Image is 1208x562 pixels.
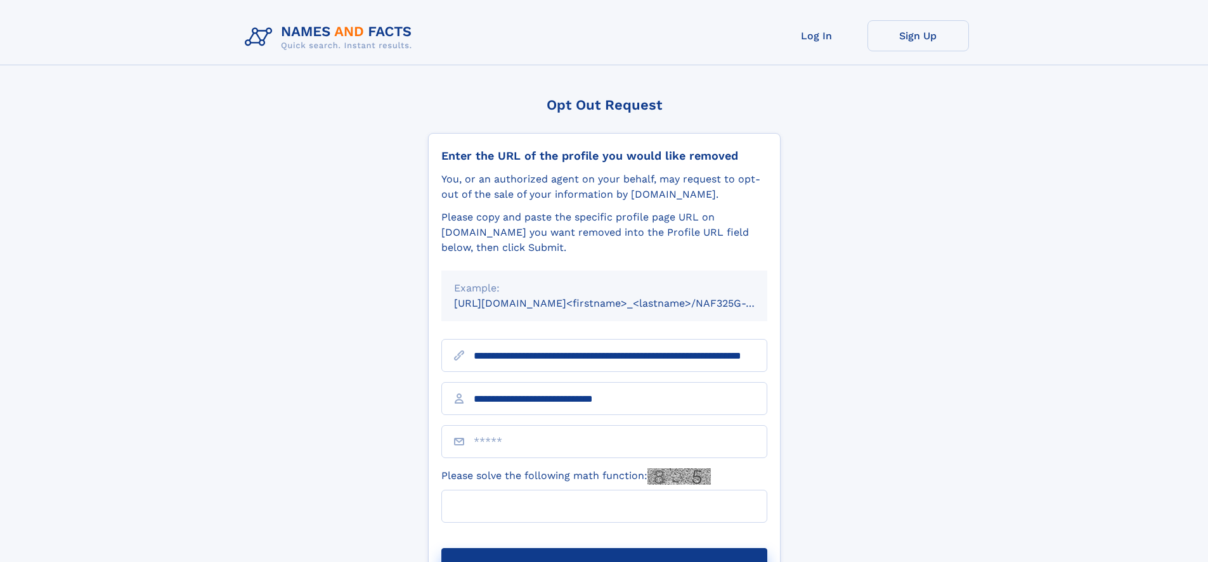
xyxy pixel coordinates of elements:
a: Log In [766,20,867,51]
div: You, or an authorized agent on your behalf, may request to opt-out of the sale of your informatio... [441,172,767,202]
a: Sign Up [867,20,969,51]
div: Example: [454,281,755,296]
small: [URL][DOMAIN_NAME]<firstname>_<lastname>/NAF325G-xxxxxxxx [454,297,791,309]
div: Please copy and paste the specific profile page URL on [DOMAIN_NAME] you want removed into the Pr... [441,210,767,255]
div: Enter the URL of the profile you would like removed [441,149,767,163]
label: Please solve the following math function: [441,468,711,485]
img: Logo Names and Facts [240,20,422,54]
div: Opt Out Request [428,97,781,113]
